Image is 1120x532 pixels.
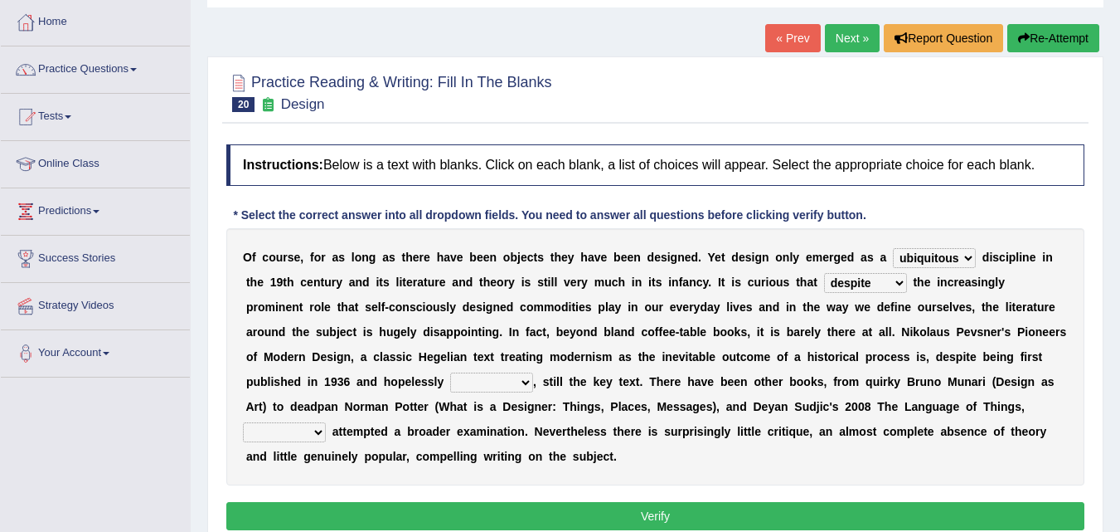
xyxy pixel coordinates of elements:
[988,276,996,289] b: g
[405,251,413,264] b: h
[668,276,672,289] b: i
[708,251,715,264] b: Y
[594,251,601,264] b: v
[715,251,721,264] b: e
[321,300,324,314] b: l
[463,300,470,314] b: d
[948,276,954,289] b: c
[745,251,752,264] b: s
[721,276,725,289] b: t
[500,300,507,314] b: e
[585,300,592,314] b: s
[1,46,190,88] a: Practice Questions
[258,300,265,314] b: o
[510,251,517,264] b: b
[884,24,1003,52] button: Report Question
[332,251,338,264] b: a
[783,251,790,264] b: n
[754,251,762,264] b: g
[1016,251,1019,264] b: l
[253,300,257,314] b: r
[382,251,389,264] b: a
[413,276,417,289] b: r
[631,300,638,314] b: n
[527,251,534,264] b: c
[276,251,284,264] b: u
[226,207,873,224] div: * Select the correct answer into all dropdown fields. You need to answer all questions before cli...
[765,300,773,314] b: n
[533,251,537,264] b: t
[477,251,483,264] b: e
[667,251,671,264] b: i
[440,300,447,314] b: s
[444,251,450,264] b: a
[855,300,864,314] b: w
[731,251,739,264] b: d
[279,300,286,314] b: n
[786,300,789,314] b: i
[292,300,299,314] b: n
[285,300,292,314] b: e
[503,251,511,264] b: o
[437,251,444,264] b: h
[349,276,356,289] b: a
[492,300,500,314] b: n
[982,251,990,264] b: d
[417,276,424,289] b: a
[424,276,428,289] b: t
[483,276,491,289] b: h
[416,300,423,314] b: c
[299,300,303,314] b: t
[300,276,307,289] b: c
[1007,24,1099,52] button: Re-Attempt
[389,251,395,264] b: s
[232,97,255,112] span: 20
[698,251,701,264] b: .
[644,300,652,314] b: o
[1,330,190,372] a: Your Account
[829,251,833,264] b: r
[864,300,870,314] b: e
[406,276,413,289] b: e
[434,276,439,289] b: r
[469,300,476,314] b: e
[399,276,402,289] b: i
[452,276,458,289] b: a
[752,251,755,264] b: i
[537,276,544,289] b: s
[580,251,588,264] b: h
[867,251,874,264] b: s
[608,300,615,314] b: a
[361,251,369,264] b: n
[396,276,400,289] b: l
[365,300,371,314] b: s
[612,276,618,289] b: c
[246,300,254,314] b: p
[378,300,381,314] b: l
[283,251,287,264] b: r
[880,251,886,264] b: a
[618,276,626,289] b: h
[425,300,433,314] b: o
[469,251,477,264] b: b
[355,251,362,264] b: o
[577,276,581,289] b: r
[544,300,554,314] b: m
[395,300,403,314] b: o
[571,300,575,314] b: t
[953,276,958,289] b: r
[581,276,588,289] b: y
[537,251,544,264] b: s
[320,276,324,289] b: t
[733,300,739,314] b: v
[689,276,696,289] b: n
[1,94,190,135] a: Tests
[554,300,561,314] b: o
[647,251,655,264] b: d
[371,300,378,314] b: e
[389,300,395,314] b: c
[1045,251,1053,264] b: n
[362,276,370,289] b: d
[568,300,571,314] b: i
[307,276,313,289] b: e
